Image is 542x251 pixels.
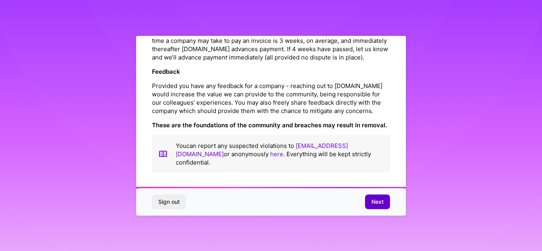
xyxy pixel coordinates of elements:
[158,198,180,206] span: Sign out
[371,198,384,206] span: Next
[158,141,168,166] img: book icon
[152,19,390,61] p: Once selected for a mission, please be advised [DOMAIN_NAME] can help facilitate conversations wi...
[176,141,384,166] p: You can report any suspected violations to or anonymously . Everything will be kept strictly conf...
[176,142,348,157] a: [EMAIL_ADDRESS][DOMAIN_NAME]
[152,195,186,209] button: Sign out
[270,150,283,157] a: here
[152,121,387,128] strong: These are the foundations of the community and breaches may result in removal.
[152,81,390,115] p: Provided you have any feedback for a company - reaching out to [DOMAIN_NAME] would increase the v...
[152,67,180,75] strong: Feedback
[365,195,390,209] button: Next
